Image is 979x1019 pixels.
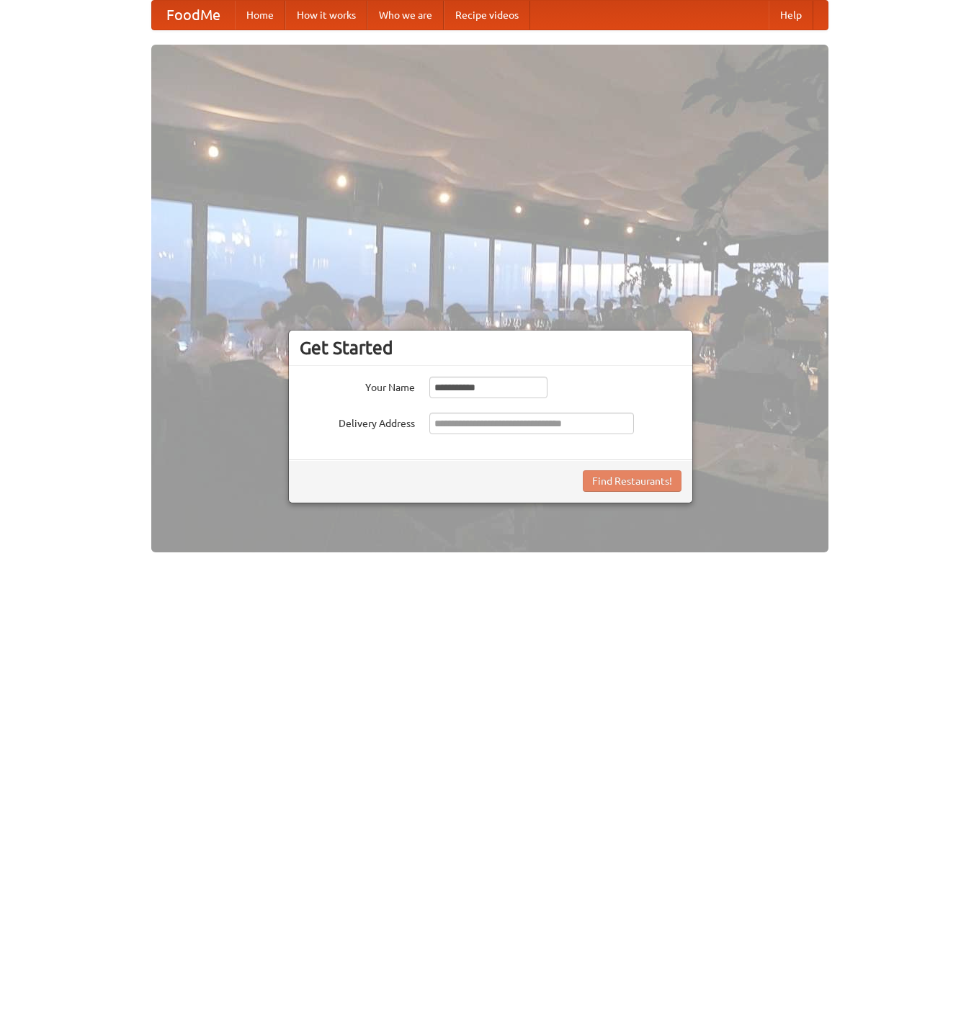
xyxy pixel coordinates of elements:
[235,1,285,30] a: Home
[300,377,415,395] label: Your Name
[444,1,530,30] a: Recipe videos
[367,1,444,30] a: Who we are
[285,1,367,30] a: How it works
[583,470,681,492] button: Find Restaurants!
[769,1,813,30] a: Help
[300,337,681,359] h3: Get Started
[152,1,235,30] a: FoodMe
[300,413,415,431] label: Delivery Address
